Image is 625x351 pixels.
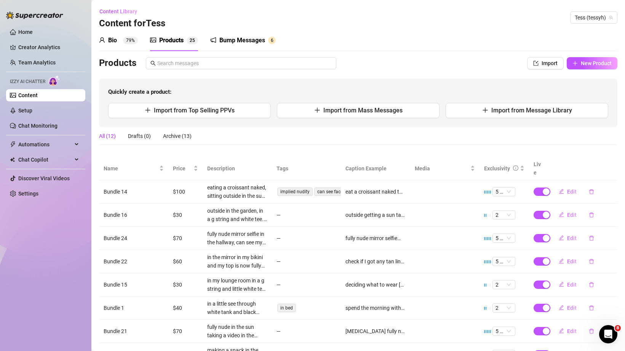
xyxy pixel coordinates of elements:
span: 5 🔥 [496,257,512,266]
td: $70 [168,227,203,250]
button: Import from Message Library [446,103,608,118]
img: logo-BBDzfeDw.svg [6,11,63,19]
span: implied nudity [277,188,313,196]
td: — [272,227,341,250]
a: Settings [18,191,38,197]
td: $100 [168,180,203,204]
div: outside getting a sun tan in my underwear, its so hot outside 😍 [345,211,406,219]
button: Import from Mass Messages [277,103,440,118]
iframe: Intercom live chat [599,325,617,343]
div: fully nude mirror selfie☀️ if you've wanted to see everything... [345,234,406,242]
a: Chat Monitoring [18,123,58,129]
td: Bundle 15 [99,273,168,297]
span: Import from Top Selling PPVs [154,107,235,114]
span: edit [559,235,564,240]
button: Edit [553,302,583,314]
button: Content Library [99,5,143,18]
span: Edit [567,258,577,264]
span: New Product [581,60,612,66]
div: All (12) [99,132,116,140]
button: Import from Top Selling PPVs [108,103,271,118]
a: Team Analytics [18,59,56,66]
span: Import from Mass Messages [323,107,403,114]
span: 5 🔥 [496,188,512,196]
span: delete [589,305,594,311]
span: Name [104,164,158,173]
span: notification [210,37,216,43]
span: Edit [567,305,577,311]
button: Edit [553,186,583,198]
td: Bundle 1 [99,297,168,320]
div: Archive (13) [163,132,192,140]
span: plus [314,107,320,113]
th: Price [168,157,203,180]
a: Content [18,92,38,98]
a: Creator Analytics [18,41,79,53]
span: Import from Message Library [491,107,572,114]
sup: 6 [268,37,276,44]
span: picture [150,37,156,43]
img: Chat Copilot [10,157,15,162]
button: Edit [553,255,583,268]
h3: Content for Tess [99,18,165,30]
button: delete [583,209,600,221]
td: Bundle 14 [99,180,168,204]
div: in a little see through white tank and black underwear, rolling around in the morning in bed. can... [207,300,267,316]
div: outside in the garden, in a g string and white tee. im facing the camera and then turn around. a ... [207,207,267,223]
span: edit [559,305,564,310]
button: delete [583,302,600,314]
span: 5 🔥 [496,327,512,335]
button: Edit [553,232,583,244]
button: Edit [553,325,583,337]
h3: Products [99,57,136,69]
span: team [609,15,613,20]
th: Description [203,157,272,180]
td: — [272,204,341,227]
span: 5 [192,38,195,43]
span: plus [482,107,488,113]
th: Media [410,157,480,180]
button: Import [527,57,564,69]
td: — [272,273,341,297]
span: user [99,37,105,43]
span: Import [542,60,558,66]
td: $40 [168,297,203,320]
div: [MEDICAL_DATA] fully naked, thought id capture a quick video to show you [345,327,406,335]
td: Bundle 22 [99,250,168,273]
span: 6 [271,38,273,43]
span: import [533,61,539,66]
button: Edit [553,279,583,291]
div: Exclusivity [484,164,510,173]
th: Name [99,157,168,180]
a: Discover Viral Videos [18,175,70,181]
span: can see face [314,188,346,196]
button: delete [583,255,600,268]
span: 2 [496,280,512,289]
span: Media [415,164,469,173]
span: 2 [496,211,512,219]
input: Search messages [157,59,332,67]
button: Edit [553,209,583,221]
span: edit [559,258,564,264]
span: search [150,61,156,66]
span: edit [559,282,564,287]
span: Edit [567,189,577,195]
span: Automations [18,138,72,151]
div: deciding what to wear [DATE], currently in my lounge room in just my g string and little tee. help? [345,280,406,289]
td: Bundle 21 [99,320,168,343]
td: $60 [168,250,203,273]
span: delete [589,236,594,241]
div: in my lounge room in a g string and little white tee, standing front only looking at the camera a... [207,276,267,293]
span: Content Library [99,8,137,14]
sup: 25 [187,37,198,44]
a: Setup [18,107,32,114]
span: 2 [496,304,512,312]
span: info-circle [513,165,518,171]
span: plus [145,107,151,113]
img: AI Chatter [48,75,60,86]
button: delete [583,186,600,198]
th: Tags [272,157,341,180]
th: Caption Example [341,157,410,180]
td: $30 [168,273,203,297]
div: spend the morning with me in bed 🥰 [345,304,406,312]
